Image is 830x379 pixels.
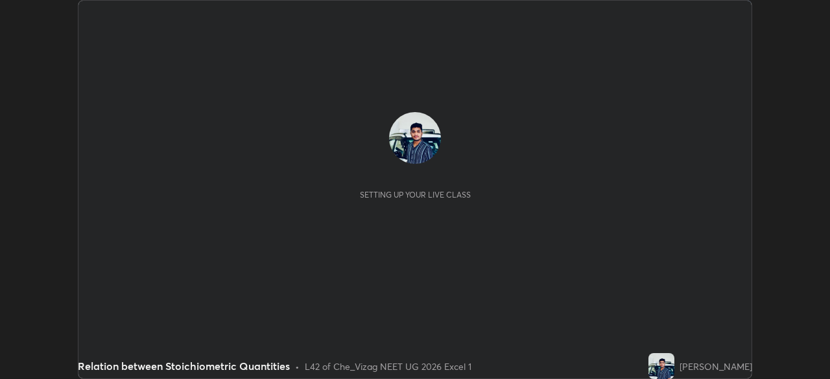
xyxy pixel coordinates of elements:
div: Relation between Stoichiometric Quantities [78,358,290,374]
div: L42 of Che_Vizag NEET UG 2026 Excel 1 [305,360,471,373]
div: • [295,360,300,373]
div: [PERSON_NAME] [680,360,752,373]
img: 1351eabd0d4b4398a4dd67eb40e67258.jpg [389,112,441,164]
div: Setting up your live class [360,190,471,200]
img: 1351eabd0d4b4398a4dd67eb40e67258.jpg [648,353,674,379]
